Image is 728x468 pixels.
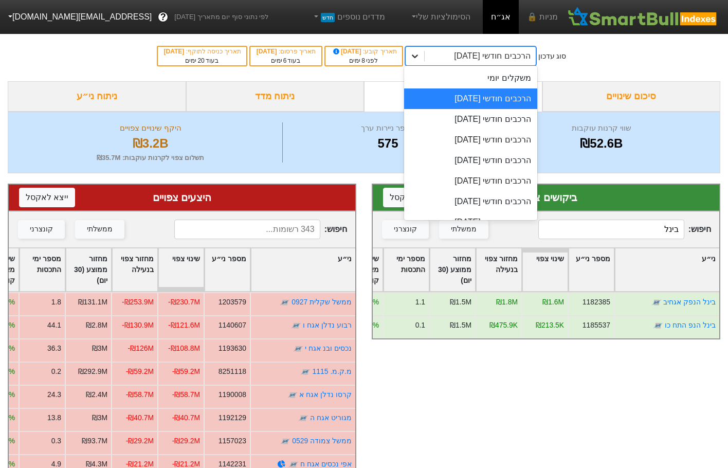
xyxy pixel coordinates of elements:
div: 8251118 [219,366,246,377]
div: 1185537 [583,320,610,331]
div: ממשלתי [87,224,113,235]
div: ₪3M [92,343,107,354]
div: -₪29.2M [172,436,200,446]
div: -₪121.6M [168,320,200,331]
div: -₪108.8M [168,343,200,354]
div: 0.2 [51,366,61,377]
div: -₪59.2M [172,366,200,377]
div: ₪52.6B [496,134,707,153]
div: ניתוח ני״ע [8,81,186,112]
div: הרכבים חודשי [DATE] [404,212,537,232]
div: -₪59.2M [126,366,154,377]
div: ₪475.9K [489,320,518,331]
div: היצעים צפויים [19,190,345,205]
img: tase link [651,297,662,308]
div: ניתוח מדד [186,81,365,112]
a: מ.ק.מ. 1115 [313,367,352,375]
div: בעוד ימים [256,56,316,65]
img: SmartBull [566,7,720,27]
div: 1182385 [583,297,610,308]
span: חיפוש : [174,220,347,239]
img: tase link [291,320,301,331]
div: -₪253.9M [122,297,154,308]
div: תשלום צפוי לקרנות עוקבות : ₪35.7M [21,153,280,163]
div: סוג עדכון [538,51,567,62]
img: tase link [280,436,290,446]
button: ייצא לאקסל [19,188,75,207]
div: 575 [285,134,490,153]
a: מגוריט אגח ה [310,413,352,422]
div: הרכבים חודשי [DATE] [404,171,537,191]
div: מספר ניירות ערך [285,122,490,134]
div: סיכום שינויים [542,81,721,112]
div: לפני ימים [331,56,397,65]
span: חדש [321,13,335,22]
a: בינל הנפ התח כו [665,321,716,329]
div: הרכבים חודשי [DATE] [404,88,537,109]
div: 1.8 [51,297,61,308]
a: ממשל שקלית 0927 [292,298,352,306]
div: משקלים יומי [404,68,537,88]
div: Toggle SortBy [112,248,157,291]
span: [DATE] [332,48,363,55]
img: tase link [287,390,298,400]
span: ? [160,10,166,24]
div: קונצרני [30,224,53,235]
div: ממשלתי [451,224,477,235]
div: 36.3 [47,343,61,354]
button: קונצרני [382,220,429,239]
div: ₪1.6M [542,297,564,308]
span: 8 [361,57,365,64]
div: -₪130.9M [122,320,154,331]
div: ₪3.2B [21,134,280,153]
div: ₪1.5M [450,297,471,308]
div: ביקושים צפויים [383,190,709,205]
span: [DATE] [257,48,279,55]
div: Toggle SortBy [158,248,204,291]
div: הרכבים חודשי [DATE] [404,109,537,130]
div: Toggle SortBy [20,248,65,291]
span: חיפוש : [538,220,711,239]
div: ₪292.9M [78,366,107,377]
div: Toggle SortBy [251,248,355,291]
a: בינל הנפק אגחיב [663,298,716,306]
div: תאריך קובע : [331,47,397,56]
button: ייצא לאקסל [383,188,439,207]
div: 1193630 [219,343,246,354]
div: -₪29.2M [126,436,154,446]
div: קונצרני [394,224,417,235]
div: תאריך כניסה לתוקף : [163,47,241,56]
div: ₪1.8M [496,297,518,308]
div: ₪2.8M [86,320,107,331]
div: 1203579 [219,297,246,308]
a: מדדים נוספיםחדש [307,7,389,27]
div: -₪58.7M [172,389,200,400]
div: 1192129 [219,412,246,423]
div: שווי קרנות עוקבות [496,122,707,134]
div: 24.3 [47,389,61,400]
div: Toggle SortBy [66,248,111,291]
a: ממשל צמודה 0529 [292,437,352,445]
a: אפי נכסים אגח ח [300,460,352,468]
a: הסימולציות שלי [406,7,475,27]
div: 1190008 [219,389,246,400]
div: 1140607 [219,320,246,331]
div: Toggle SortBy [430,248,475,291]
a: רבוע נדלן אגח ו [303,321,352,329]
div: 44.1 [47,320,61,331]
div: Toggle SortBy [615,248,719,291]
div: 1.1 [415,297,425,308]
img: tase link [653,320,663,331]
div: Toggle SortBy [569,248,614,291]
span: [DATE] [164,48,186,55]
img: tase link [293,344,303,354]
div: -₪230.7M [168,297,200,308]
div: בעוד ימים [163,56,241,65]
div: הרכבים חודשי [DATE] [454,50,530,62]
div: 13.8 [47,412,61,423]
div: הרכבים חודשי [DATE] [404,150,537,171]
div: הרכבים חודשי [DATE] [404,130,537,150]
button: קונצרני [18,220,65,239]
div: Toggle SortBy [522,248,568,291]
div: -₪40.7M [172,412,200,423]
